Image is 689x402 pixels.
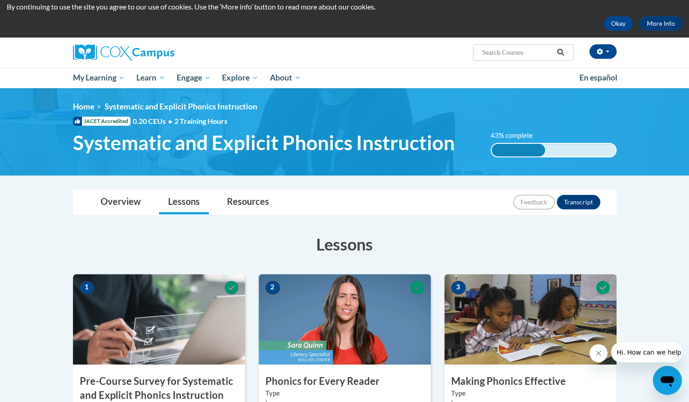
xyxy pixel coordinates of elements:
[59,67,630,88] div: Main menu
[491,131,543,141] label: 43% complete
[73,274,245,364] img: Course Image
[73,131,455,155] span: Systematic and Explicit Phonics Instruction
[218,190,278,214] a: Resources
[573,68,623,87] a: En español
[491,144,545,156] div: 43% complete
[264,67,307,88] a: About
[159,190,209,214] a: Lessons
[444,274,617,364] img: Course Image
[579,73,617,82] span: En español
[174,117,227,125] span: 2 Training Hours
[168,117,172,125] span: •
[444,374,617,388] h3: Making Phonics Effective
[73,102,94,111] a: Home
[653,366,682,395] iframe: Button to launch messaging window
[265,388,424,398] label: Type
[177,72,211,83] span: Engage
[73,233,617,255] h3: Lessons
[589,344,607,362] iframe: Close message
[72,72,125,83] span: My Learning
[133,116,174,126] span: 0.20 CEUs
[451,281,466,294] span: 3
[80,281,94,294] span: 1
[222,72,258,83] span: Explore
[73,117,130,126] span: IACET Accredited
[270,72,301,83] span: About
[130,67,171,88] a: Learn
[73,44,245,61] a: Cox Campus
[589,44,617,59] button: Account Settings
[640,16,682,31] a: More Info
[171,67,217,88] a: Engage
[259,374,431,388] h3: Phonics for Every Reader
[259,274,431,364] img: Course Image
[216,67,264,88] a: Explore
[611,342,682,362] iframe: Message from company
[105,102,257,111] span: Systematic and Explicit Phonics Instruction
[481,47,554,58] input: Search Courses
[604,16,633,31] button: Okay
[5,6,73,14] span: Hi. How can we help?
[67,67,131,88] a: My Learning
[73,44,174,61] img: Cox Campus
[7,2,682,12] p: By continuing to use the site you agree to our use of cookies. Use the ‘More info’ button to read...
[557,195,600,209] button: Transcript
[136,72,165,83] span: Learn
[265,281,280,294] span: 2
[513,195,554,209] button: Feedback
[451,388,610,398] label: Type
[92,190,150,214] a: Overview
[554,47,567,58] button: Search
